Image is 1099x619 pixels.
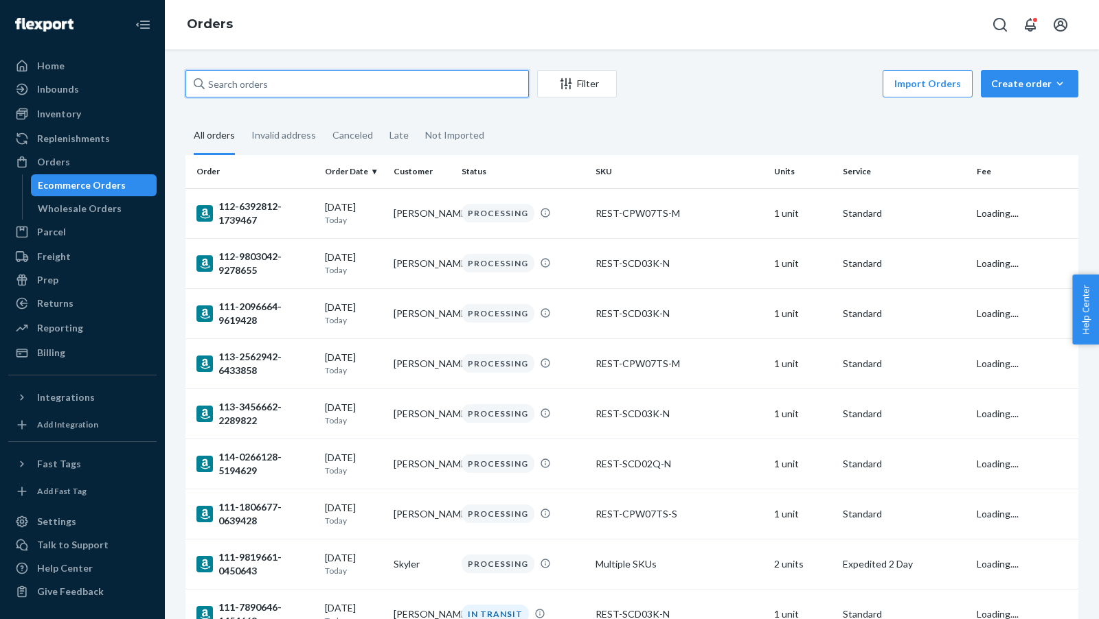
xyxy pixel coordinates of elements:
[8,414,157,436] a: Add Integration
[38,178,126,192] div: Ecommerce Orders
[388,288,457,338] td: [PERSON_NAME]
[8,55,157,77] a: Home
[769,338,837,388] td: 1 unit
[196,450,314,478] div: 114-0266128-5194629
[37,419,98,430] div: Add Integration
[843,557,966,571] p: Expedited 2 Day
[325,501,383,526] div: [DATE]
[8,103,157,125] a: Inventory
[37,321,83,335] div: Reporting
[325,414,383,426] p: Today
[843,207,966,220] p: Standard
[538,77,616,91] div: Filter
[8,269,157,291] a: Prep
[31,174,157,196] a: Ecommerce Orders
[37,225,66,239] div: Parcel
[325,301,383,326] div: [DATE]
[325,551,383,576] div: [DATE]
[843,507,966,521] p: Standard
[37,107,81,121] div: Inventory
[986,11,1014,38] button: Open Search Box
[196,250,314,277] div: 112-9803042-9278655
[251,117,316,153] div: Invalid address
[590,155,769,188] th: SKU
[196,200,314,227] div: 112-6392812-1739467
[991,77,1068,91] div: Create order
[971,238,1078,288] td: Loading....
[971,288,1078,338] td: Loading....
[8,128,157,150] a: Replenishments
[971,338,1078,388] td: Loading....
[590,539,769,589] td: Multiple SKUs
[596,507,763,521] div: REST-CPW07TS-S
[769,188,837,238] td: 1 unit
[971,388,1078,439] td: Loading....
[37,485,87,497] div: Add Fast Tag
[37,515,76,528] div: Settings
[971,439,1078,489] td: Loading....
[388,489,457,539] td: [PERSON_NAME]
[196,550,314,578] div: 111-9819661-0450643
[196,500,314,528] div: 111-1806677-0639428
[37,296,73,310] div: Returns
[187,16,233,32] a: Orders
[843,407,966,421] p: Standard
[462,454,534,473] div: PROCESSING
[388,388,457,439] td: [PERSON_NAME]
[537,70,617,97] button: Filter
[325,401,383,426] div: [DATE]
[769,155,837,188] th: Units
[8,317,157,339] a: Reporting
[1072,275,1099,344] span: Help Center
[37,346,65,360] div: Billing
[843,257,966,270] p: Standard
[971,155,1078,188] th: Fee
[843,457,966,471] p: Standard
[1047,11,1074,38] button: Open account menu
[388,338,457,388] td: [PERSON_NAME]
[462,554,534,573] div: PROCESSING
[8,78,157,100] a: Inbounds
[194,117,235,155] div: All orders
[129,11,157,38] button: Close Navigation
[456,155,590,188] th: Status
[462,354,534,373] div: PROCESSING
[388,539,457,589] td: Skyler
[883,70,973,97] button: Import Orders
[325,565,383,576] p: Today
[843,357,966,371] p: Standard
[325,451,383,476] div: [DATE]
[769,439,837,489] td: 1 unit
[325,351,383,376] div: [DATE]
[319,155,388,188] th: Order Date
[8,342,157,364] a: Billing
[8,221,157,243] a: Parcel
[843,307,966,320] p: Standard
[596,307,763,320] div: REST-SCD03K-N
[971,539,1078,589] td: Loading....
[8,557,157,579] a: Help Center
[38,202,122,215] div: Wholesale Orders
[769,539,837,589] td: 2 units
[325,250,383,276] div: [DATE]
[37,561,93,575] div: Help Center
[462,404,534,423] div: PROCESSING
[325,465,383,476] p: Today
[388,238,457,288] td: [PERSON_NAME]
[1017,11,1044,38] button: Open notifications
[462,254,534,272] div: PROCESSING
[388,188,457,238] td: [PERSON_NAME]
[325,314,383,326] p: Today
[394,165,451,177] div: Customer
[37,538,109,552] div: Talk to Support
[325,364,383,376] p: Today
[388,439,457,489] td: [PERSON_NAME]
[325,214,383,226] p: Today
[196,300,314,327] div: 111-2096664-9619428
[596,407,763,421] div: REST-SCD03K-N
[176,5,244,45] ol: breadcrumbs
[8,246,157,268] a: Freight
[37,273,58,287] div: Prep
[971,489,1078,539] td: Loading....
[462,204,534,222] div: PROCESSING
